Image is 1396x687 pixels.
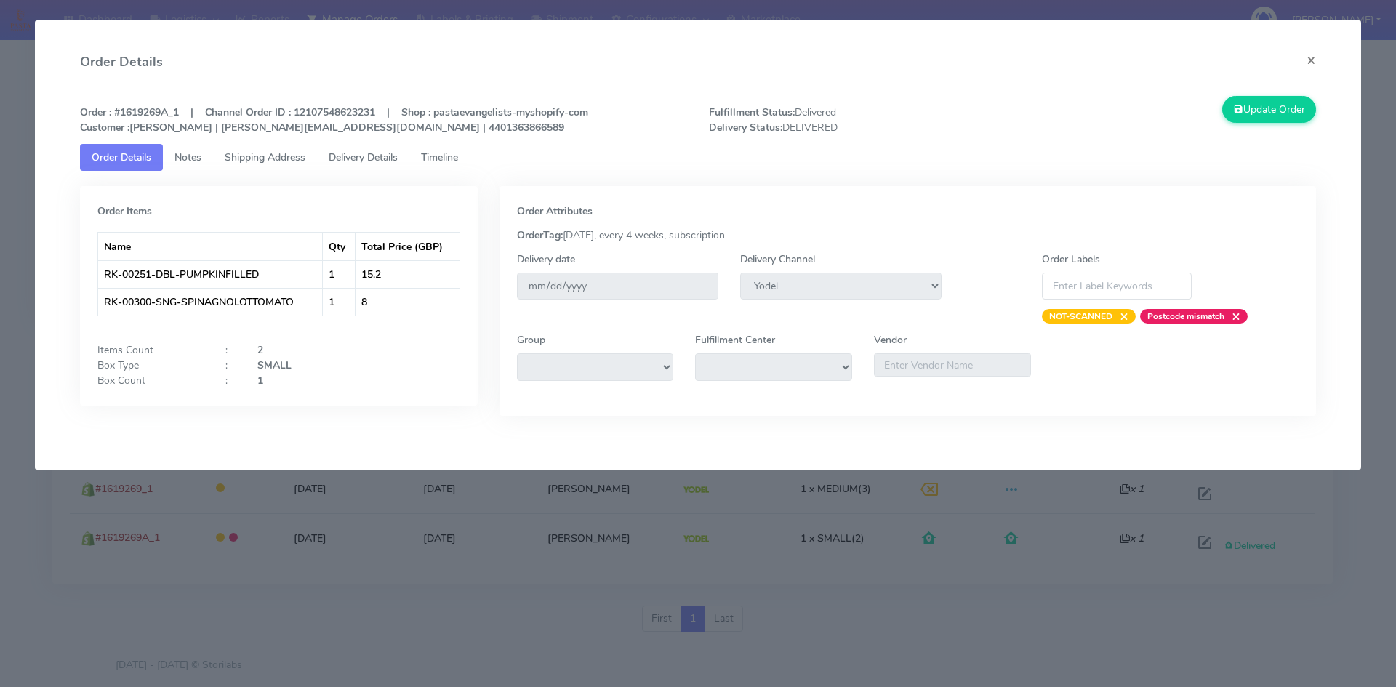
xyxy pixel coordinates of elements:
strong: Order Attributes [517,204,593,218]
th: Qty [323,233,356,260]
input: Enter Label Keywords [1042,273,1192,300]
ul: Tabs [80,144,1317,171]
strong: Customer : [80,121,129,134]
td: 8 [356,288,460,316]
th: Name [98,233,324,260]
div: : [214,358,246,373]
div: Items Count [87,342,214,358]
span: Timeline [421,150,458,164]
label: Vendor [874,332,907,347]
span: Delivery Details [329,150,398,164]
span: Shipping Address [225,150,305,164]
span: Delivered DELIVERED [698,105,1013,135]
label: Delivery Channel [740,252,815,267]
td: 1 [323,260,356,288]
input: Enter Vendor Name [874,353,1031,377]
th: Total Price (GBP) [356,233,460,260]
span: × [1224,309,1240,324]
span: Order Details [92,150,151,164]
div: Box Type [87,358,214,373]
strong: Postcode mismatch [1147,310,1224,322]
td: 15.2 [356,260,460,288]
strong: Order Items [97,204,152,218]
span: Notes [174,150,201,164]
h4: Order Details [80,52,163,72]
div: Box Count [87,373,214,388]
div: : [214,373,246,388]
td: RK-00300-SNG-SPINAGNOLOTTOMATO [98,288,324,316]
label: Group [517,332,545,347]
div: : [214,342,246,358]
strong: Delivery Status: [709,121,782,134]
label: Delivery date [517,252,575,267]
label: Fulfillment Center [695,332,775,347]
span: × [1112,309,1128,324]
div: [DATE], every 4 weeks, subscription [506,228,1310,243]
td: 1 [323,288,356,316]
button: Close [1295,41,1328,79]
button: Update Order [1222,96,1317,123]
strong: 2 [257,343,263,357]
strong: SMALL [257,358,292,372]
strong: NOT-SCANNED [1049,310,1112,322]
label: Order Labels [1042,252,1100,267]
strong: OrderTag: [517,228,563,242]
strong: Fulfillment Status: [709,105,795,119]
strong: Order : #1619269A_1 | Channel Order ID : 12107548623231 | Shop : pastaevangelists-myshopify-com [... [80,105,588,134]
td: RK-00251-DBL-PUMPKINFILLED [98,260,324,288]
strong: 1 [257,374,263,387]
